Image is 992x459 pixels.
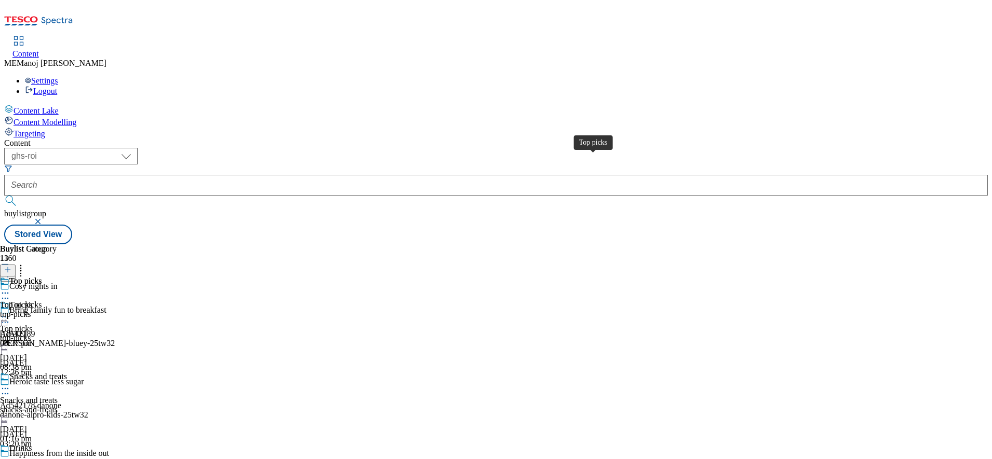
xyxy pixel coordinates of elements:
div: Top picks [9,276,42,286]
a: Settings [25,76,58,85]
span: buylistgroup [4,209,46,218]
a: Targeting [4,127,988,138]
svg: Search Filters [4,164,12,173]
input: Search [4,175,988,196]
span: ME [4,59,17,67]
a: Content [12,37,39,59]
span: Content Modelling [14,118,76,127]
div: Bring family fun to breakfast [9,305,106,315]
div: Heroic taste less sugar [9,377,84,386]
div: Happiness from the inside out [9,449,109,458]
button: Stored View [4,225,72,244]
span: Targeting [14,129,45,138]
a: Content Lake [4,104,988,116]
span: Content [12,49,39,58]
span: Content Lake [14,106,59,115]
div: Content [4,138,988,148]
div: Drinks [9,443,32,453]
a: Logout [25,87,57,95]
div: Snacks and treats [9,372,67,381]
span: Manoj [PERSON_NAME] [17,59,106,67]
a: Content Modelling [4,116,988,127]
